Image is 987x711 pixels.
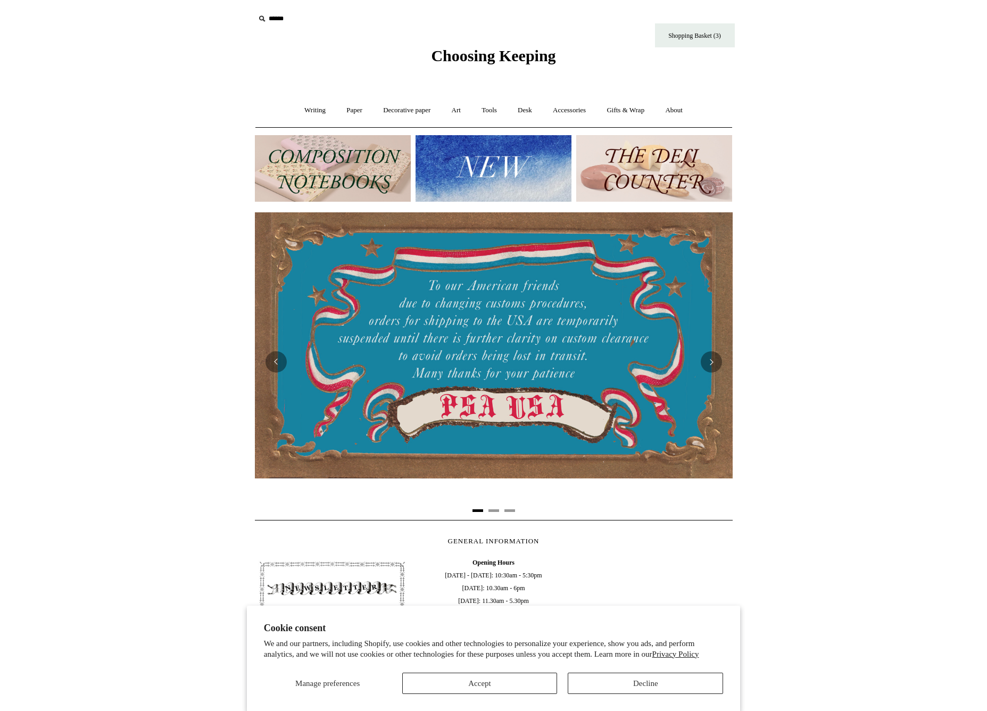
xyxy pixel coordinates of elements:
[543,96,595,125] a: Accessories
[701,351,722,373] button: Next
[576,135,732,202] img: The Deli Counter
[431,55,555,63] a: Choosing Keeping
[255,135,411,202] img: 202302 Composition ledgers.jpg__PID:69722ee6-fa44-49dd-a067-31375e5d54ec
[295,679,360,688] span: Manage preferences
[264,639,724,659] p: We and our partners, including Shopify, use cookies and other technologies to personalize your ex...
[597,96,654,125] a: Gifts & Wrap
[655,23,735,47] a: Shopping Basket (3)
[472,96,507,125] a: Tools
[568,673,723,694] button: Decline
[255,212,733,478] img: USA PSA .jpg__PID:33428022-6587-48b7-8b57-d7eefc91f15a
[295,96,335,125] a: Writing
[337,96,372,125] a: Paper
[488,509,499,512] button: Page 2
[416,556,570,658] span: [DATE] - [DATE]: 10:30am - 5:30pm [DATE]: 10.30am - 6pm [DATE]: 11.30am - 5.30pm 020 7613 3842
[442,96,470,125] a: Art
[402,673,558,694] button: Accept
[508,96,542,125] a: Desk
[448,537,540,545] span: GENERAL INFORMATION
[472,509,483,512] button: Page 1
[652,650,699,658] a: Privacy Policy
[264,673,392,694] button: Manage preferences
[656,96,692,125] a: About
[255,556,409,622] img: pf-4db91bb9--1305-Newsletter-Button_1200x.jpg
[374,96,440,125] a: Decorative paper
[264,623,724,634] h2: Cookie consent
[416,135,571,202] img: New.jpg__PID:f73bdf93-380a-4a35-bcfe-7823039498e1
[472,559,515,566] b: Opening Hours
[504,509,515,512] button: Page 3
[431,47,555,64] span: Choosing Keeping
[266,351,287,373] button: Previous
